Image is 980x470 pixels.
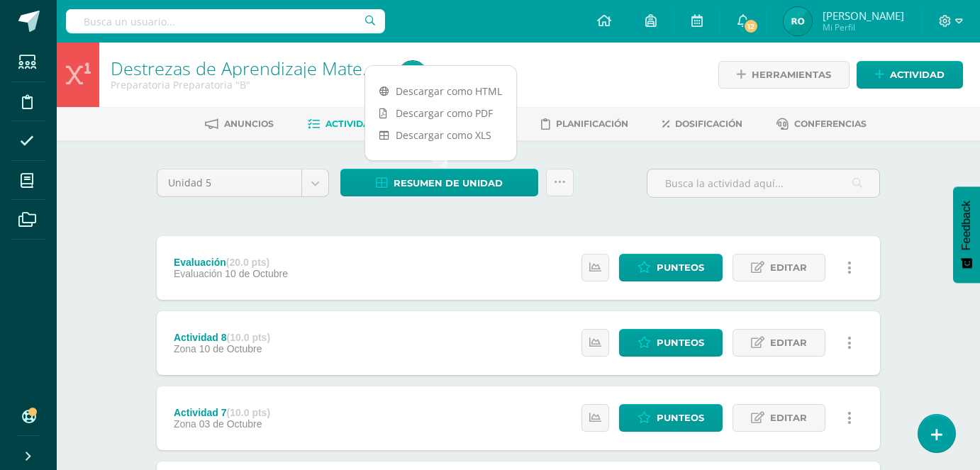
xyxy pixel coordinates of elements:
a: Planificación [541,113,628,135]
span: Evaluación [174,268,223,279]
span: Editar [770,405,807,431]
span: Resumen de unidad [394,170,503,196]
img: 5cd2b1b199685d6bfa81a6a537dcbf1c.png [399,61,427,89]
input: Busca la actividad aquí... [647,169,879,197]
a: Descargar como PDF [365,102,516,124]
span: Anuncios [224,118,274,129]
div: Evaluación [174,257,288,268]
span: [PERSON_NAME] [823,9,904,23]
a: Anuncios [205,113,274,135]
span: Punteos [657,254,704,281]
span: Planificación [556,118,628,129]
strong: (20.0 pts) [226,257,269,268]
strong: (10.0 pts) [227,407,270,418]
a: Descargar como HTML [365,80,516,102]
span: Editar [770,330,807,356]
span: 12 [743,18,759,34]
img: 5cd2b1b199685d6bfa81a6a537dcbf1c.png [784,7,812,35]
span: Herramientas [752,62,831,88]
h1: Destrezas de Aprendizaje Matemática [111,58,382,78]
a: Punteos [619,329,723,357]
div: Preparatoria Preparatoria 'B' [111,78,382,91]
a: Punteos [619,254,723,281]
span: Punteos [657,405,704,431]
strong: (10.0 pts) [227,332,270,343]
a: Resumen de unidad [340,169,538,196]
div: Actividad 7 [174,407,270,418]
span: Mi Perfil [823,21,904,33]
span: Editar [770,254,807,281]
span: 03 de Octubre [199,418,262,430]
span: 10 de Octubre [199,343,262,354]
span: Actividades [325,118,388,129]
a: Descargar como XLS [365,124,516,146]
button: Feedback - Mostrar encuesta [953,186,980,283]
span: 10 de Octubre [225,268,288,279]
span: Unidad 5 [168,169,291,196]
a: Conferencias [776,113,867,135]
a: Destrezas de Aprendizaje Matemática [111,56,415,80]
span: Dosificación [675,118,742,129]
a: Actividades [308,113,388,135]
span: Feedback [960,201,973,250]
a: Herramientas [718,61,850,89]
span: Punteos [657,330,704,356]
a: Actividad [857,61,963,89]
a: Dosificación [662,113,742,135]
div: Actividad 8 [174,332,270,343]
a: Punteos [619,404,723,432]
input: Busca un usuario... [66,9,385,33]
a: Unidad 5 [157,169,328,196]
span: Actividad [890,62,945,88]
span: Zona [174,343,196,354]
span: Zona [174,418,196,430]
span: Conferencias [794,118,867,129]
